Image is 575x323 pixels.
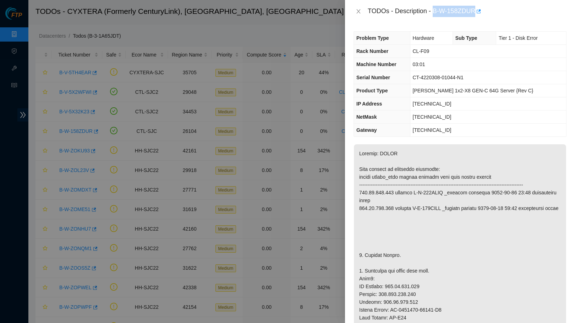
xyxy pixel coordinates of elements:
span: [TECHNICAL_ID] [413,114,451,120]
span: IP Address [356,101,382,107]
span: Rack Number [356,48,388,54]
span: NetMask [356,114,377,120]
span: CL-F09 [413,48,429,54]
span: Hardware [413,35,434,41]
span: Product Type [356,88,388,93]
span: CT-4220308-01044-N1 [413,75,464,80]
span: Serial Number [356,75,390,80]
span: Tier 1 - Disk Error [499,35,538,41]
span: 03:01 [413,61,425,67]
span: Problem Type [356,35,389,41]
span: Gateway [356,127,377,133]
div: TODOs - Description - B-W-158ZDUR [368,6,566,17]
button: Close [354,8,363,15]
span: [PERSON_NAME] 1x2-X8 GEN-C 64G Server {Rev C} [413,88,533,93]
span: [TECHNICAL_ID] [413,101,451,107]
span: Machine Number [356,61,396,67]
span: [TECHNICAL_ID] [413,127,451,133]
span: close [356,9,361,14]
span: Sub Type [455,35,477,41]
